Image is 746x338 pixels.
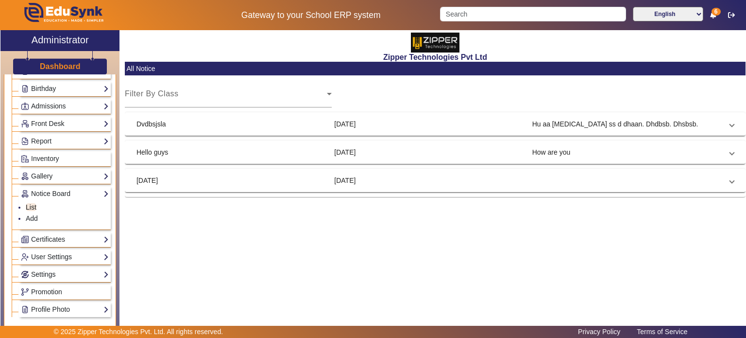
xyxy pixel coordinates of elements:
[573,325,625,338] a: Privacy Policy
[125,169,746,192] mat-expansion-panel-header: [DATE][DATE]
[334,176,524,186] mat-panel-title: [DATE]
[192,10,430,20] h5: Gateway to your School ERP system
[32,34,89,46] h2: Administrator
[712,8,721,16] span: 6
[136,147,326,158] mat-panel-title: Hello guys
[125,89,179,98] mat-label: Filter By Class
[136,119,326,129] mat-panel-title: Dvdbsjsla
[21,155,29,162] img: Inventory.png
[532,147,722,158] mat-panel-title: How are you
[26,214,38,222] a: Add
[0,30,119,51] a: Administrator
[21,288,29,296] img: Branchoperations.png
[125,62,746,75] mat-card-header: All Notice
[39,61,81,71] a: Dashboard
[632,325,692,338] a: Terms of Service
[411,33,459,53] img: 36227e3f-cbf6-4043-b8fc-b5c5f2957d0a
[31,288,62,296] span: Promotion
[125,112,746,136] mat-expansion-panel-header: Dvdbsjsla[DATE]Hu aa [MEDICAL_DATA] ss d dhaan. Dhdbsb. Dhsbsb.
[125,53,746,62] h2: Zipper Technologies Pvt Ltd
[21,153,109,164] a: Inventory
[334,119,524,129] mat-panel-title: [DATE]
[54,327,223,337] p: © 2025 Zipper Technologies Pvt. Ltd. All rights reserved.
[440,7,626,21] input: Search
[31,155,59,162] span: Inventory
[532,119,722,129] mat-panel-title: Hu aa [MEDICAL_DATA] ss d dhaan. Dhdbsb. Dhsbsb.
[125,141,746,164] mat-expansion-panel-header: Hello guys[DATE]How are you
[136,176,326,186] mat-panel-title: [DATE]
[21,286,109,298] a: Promotion
[40,62,81,71] h3: Dashboard
[125,92,327,104] span: Select Class
[334,147,524,158] mat-panel-title: [DATE]
[26,203,36,211] a: List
